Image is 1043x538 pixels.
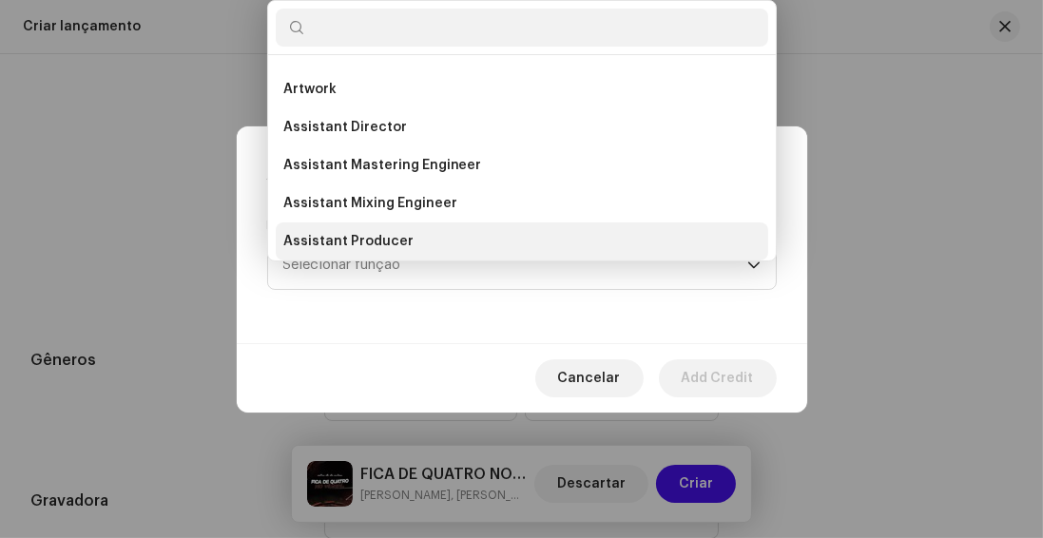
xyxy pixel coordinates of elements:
[276,222,768,260] li: Assistant Producer
[283,118,407,137] span: Assistant Director
[283,80,337,99] span: Artwork
[682,359,754,397] span: Add Credit
[276,108,768,146] li: Assistant Director
[535,359,644,397] button: Cancelar
[276,184,768,222] li: Assistant Mixing Engineer
[276,146,768,184] li: Assistant Mastering Engineer
[283,232,414,251] span: Assistant Producer
[276,70,768,108] li: Artwork
[283,241,747,289] span: Selecionar função
[747,241,761,289] div: dropdown trigger
[659,359,777,397] button: Add Credit
[283,156,482,175] span: Assistant Mastering Engineer
[283,194,457,213] span: Assistant Mixing Engineer
[558,359,621,397] span: Cancelar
